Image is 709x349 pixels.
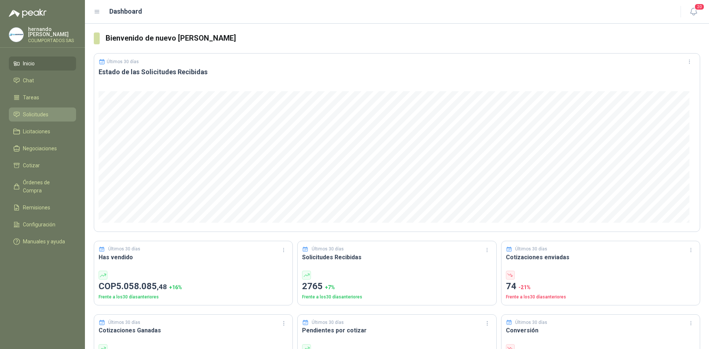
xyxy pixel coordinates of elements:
h3: Conversión [506,326,695,335]
span: Tareas [23,93,39,102]
h3: Cotizaciones Ganadas [99,326,288,335]
span: Licitaciones [23,127,50,136]
span: Solicitudes [23,110,48,119]
h3: Pendientes por cotizar [302,326,491,335]
span: Manuales y ayuda [23,237,65,246]
a: Tareas [9,90,76,105]
span: ,48 [157,283,167,291]
a: Manuales y ayuda [9,235,76,249]
a: Licitaciones [9,124,76,138]
p: COLIMPORTADOS SAS [28,38,76,43]
a: Inicio [9,57,76,71]
p: Últimos 30 días [107,59,139,64]
span: + 7 % [325,284,335,290]
p: Frente a los 30 días anteriores [302,294,491,301]
a: Negociaciones [9,141,76,155]
p: hernando [PERSON_NAME] [28,27,76,37]
h3: Has vendido [99,253,288,262]
p: COP [99,280,288,294]
span: Negociaciones [23,144,57,153]
p: Frente a los 30 días anteriores [506,294,695,301]
h1: Dashboard [109,6,142,17]
a: Solicitudes [9,107,76,122]
h3: Estado de las Solicitudes Recibidas [99,68,695,76]
span: Remisiones [23,203,50,212]
span: 5.058.085 [116,281,167,291]
button: 20 [687,5,700,18]
p: Últimos 30 días [108,319,140,326]
span: -21 % [518,284,531,290]
h3: Solicitudes Recibidas [302,253,491,262]
a: Cotizar [9,158,76,172]
p: Últimos 30 días [312,319,344,326]
a: Chat [9,73,76,88]
span: + 16 % [169,284,182,290]
h3: Bienvenido de nuevo [PERSON_NAME] [106,32,700,44]
p: 74 [506,280,695,294]
span: 20 [694,3,705,10]
p: Últimos 30 días [515,246,547,253]
a: Órdenes de Compra [9,175,76,198]
p: Últimos 30 días [312,246,344,253]
p: Últimos 30 días [515,319,547,326]
a: Remisiones [9,201,76,215]
span: Órdenes de Compra [23,178,69,195]
span: Inicio [23,59,35,68]
span: Configuración [23,220,55,229]
span: Cotizar [23,161,40,170]
img: Company Logo [9,28,23,42]
span: Chat [23,76,34,85]
img: Logo peakr [9,9,47,18]
a: Configuración [9,218,76,232]
p: Últimos 30 días [108,246,140,253]
p: 2765 [302,280,491,294]
h3: Cotizaciones enviadas [506,253,695,262]
p: Frente a los 30 días anteriores [99,294,288,301]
